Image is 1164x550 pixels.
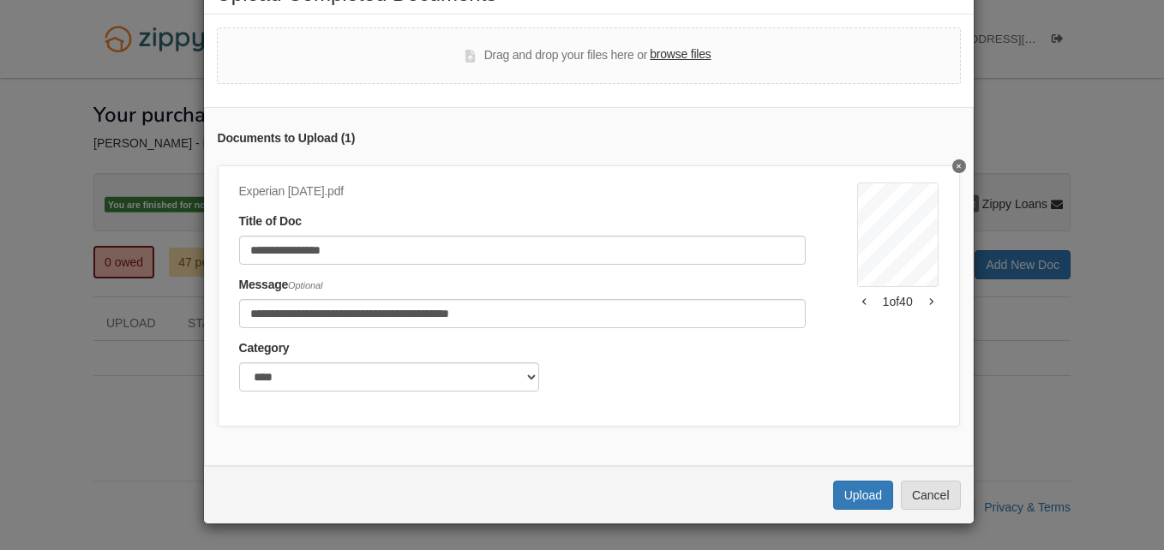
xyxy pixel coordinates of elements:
button: Upload [833,481,893,510]
span: Optional [288,280,322,290]
button: Delete Experian 8-13-25 [952,159,966,173]
label: browse files [650,45,711,64]
select: Category [239,362,539,392]
input: Include any comments on this document [239,299,806,328]
label: Message [239,276,323,295]
label: Title of Doc [239,212,302,231]
div: Documents to Upload ( 1 ) [218,129,960,148]
input: Document Title [239,236,806,265]
div: Drag and drop your files here or [465,45,711,66]
div: Experian [DATE].pdf [239,182,806,201]
button: Cancel [901,481,961,510]
label: Category [239,339,290,358]
div: 1 of 40 [857,293,939,310]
